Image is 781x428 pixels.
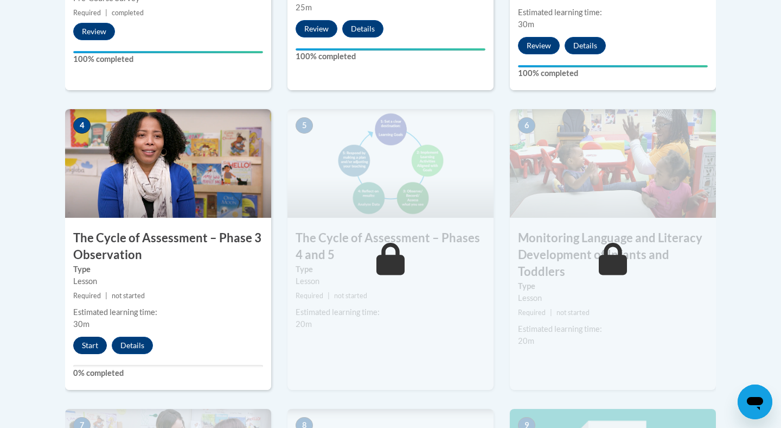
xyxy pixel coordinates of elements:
span: not started [112,292,145,300]
h3: Monitoring Language and Literacy Development of Infants and Toddlers [510,230,716,280]
div: Estimated learning time: [73,306,263,318]
iframe: Button to launch messaging window [738,385,772,419]
span: not started [556,309,590,317]
span: 4 [73,117,91,134]
div: Estimated learning time: [296,306,485,318]
div: Lesson [518,292,708,304]
label: 100% completed [296,51,485,62]
div: Lesson [73,275,263,287]
span: 20m [518,336,534,345]
span: | [328,292,330,300]
button: Details [342,20,383,37]
span: Required [518,309,546,317]
button: Review [296,20,337,37]
button: Review [73,23,115,40]
img: Course Image [287,109,494,218]
span: Required [73,9,101,17]
span: | [105,292,107,300]
button: Review [518,37,560,54]
label: 100% completed [518,67,708,79]
img: Course Image [65,109,271,218]
button: Start [73,337,107,354]
span: completed [112,9,144,17]
div: Estimated learning time: [518,7,708,18]
span: 30m [518,20,534,29]
label: Type [73,263,263,275]
span: | [550,309,552,317]
span: Required [73,292,101,300]
span: 5 [296,117,313,134]
label: 0% completed [73,367,263,379]
span: | [105,9,107,17]
h3: The Cycle of Assessment – Phases 4 and 5 [287,230,494,263]
div: Your progress [296,48,485,51]
button: Details [112,337,153,354]
label: 100% completed [73,53,263,65]
span: 20m [296,319,312,329]
span: 6 [518,117,535,134]
img: Course Image [510,109,716,218]
h3: The Cycle of Assessment – Phase 3 Observation [65,230,271,263]
div: Lesson [296,275,485,287]
div: Your progress [518,65,708,67]
label: Type [518,280,708,292]
span: 25m [296,3,312,12]
div: Your progress [73,51,263,53]
span: not started [334,292,367,300]
label: Type [296,263,485,275]
span: Required [296,292,323,300]
button: Details [565,37,606,54]
span: 30m [73,319,89,329]
div: Estimated learning time: [518,323,708,335]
